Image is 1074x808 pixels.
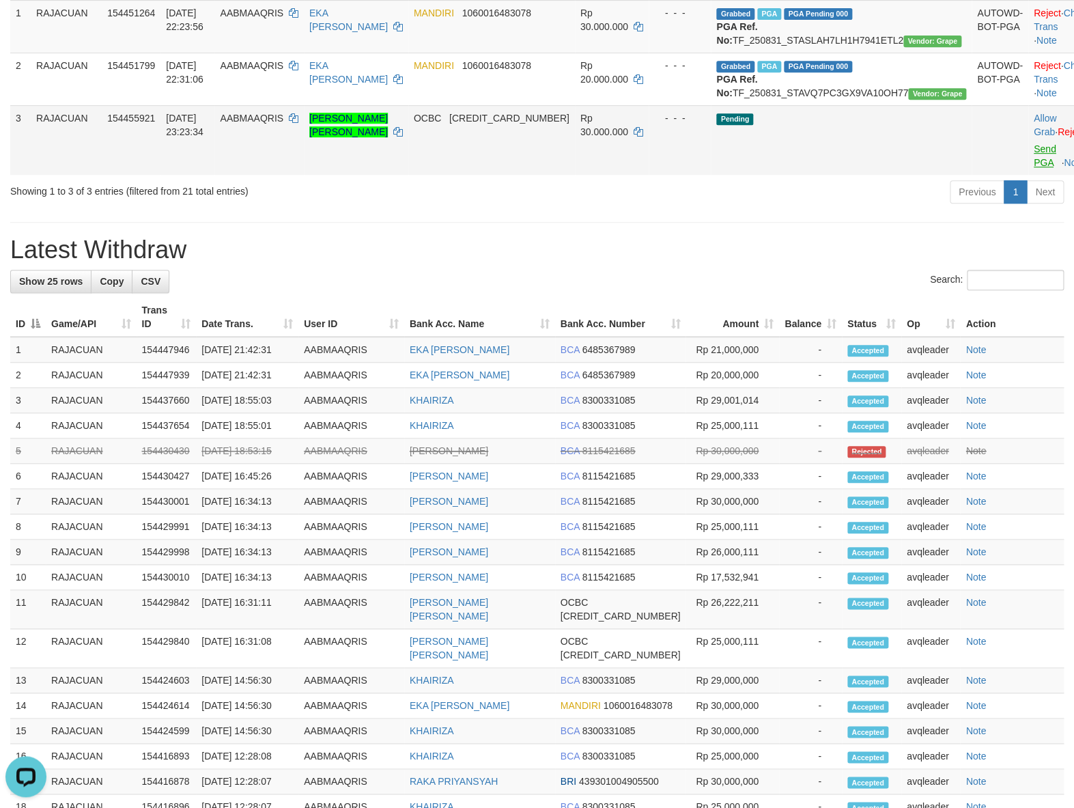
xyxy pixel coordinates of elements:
td: 13 [10,668,46,693]
td: 10 [10,565,46,590]
span: Copy 1060016483078 to clipboard [604,700,673,711]
span: Rp 20.000.000 [580,60,628,85]
td: avqleader [901,438,961,464]
span: BCA [561,420,580,431]
td: AABMAAQRIS [298,337,404,363]
span: Copy 8300331085 to clipboard [582,725,635,736]
td: AABMAAQRIS [298,540,404,565]
span: Copy 439301004905500 to clipboard [579,776,659,787]
span: Accepted [847,547,888,559]
span: Copy 8115421685 to clipboard [582,471,635,482]
td: 16 [10,744,46,769]
td: Rp 26,000,111 [686,540,779,565]
span: Accepted [847,345,888,357]
a: Note [965,597,986,608]
span: Marked by avqleader [757,8,781,20]
span: PGA Pending [784,61,852,72]
span: Copy 8115421685 to clipboard [582,521,635,532]
span: Copy 6485367989 to clipboard [582,370,635,380]
a: [PERSON_NAME] [PERSON_NAME] [309,113,388,137]
td: RAJACUAN [46,769,137,794]
span: Copy 693815733169 to clipboard [449,113,569,124]
th: ID: activate to sort column descending [10,298,46,337]
span: OCBC [561,597,588,608]
div: Showing 1 to 3 of 3 entries (filtered from 21 total entries) [10,179,437,198]
span: Copy [100,276,124,287]
a: Note [965,344,986,355]
span: BCA [561,496,580,507]
span: AABMAAQRIS [220,113,283,124]
span: Accepted [847,471,888,483]
td: avqleader [901,565,961,590]
span: Accepted [847,572,888,584]
td: [DATE] 18:53:15 [196,438,298,464]
td: [DATE] 14:56:30 [196,668,298,693]
td: Rp 26,222,211 [686,590,779,629]
td: avqleader [901,363,961,388]
span: Rp 30.000.000 [580,113,628,137]
td: 154429842 [137,590,197,629]
span: AABMAAQRIS [220,60,283,71]
span: Accepted [847,726,888,738]
span: Rejected [847,446,886,458]
td: 2 [10,53,31,105]
td: avqleader [901,629,961,668]
td: RAJACUAN [46,464,137,489]
span: Rp 30.000.000 [580,8,628,32]
span: [DATE] 23:23:34 [166,113,203,137]
a: EKA [PERSON_NAME] [309,8,388,32]
td: Rp 20,000,000 [686,363,779,388]
td: RAJACUAN [46,719,137,744]
a: 1 [1004,180,1027,204]
td: avqleader [901,388,961,413]
a: RAKA PRIYANSYAH [410,776,498,787]
th: Amount: activate to sort column ascending [686,298,779,337]
span: BRI [561,776,576,787]
td: Rp 21,000,000 [686,337,779,363]
span: Show 25 rows [19,276,83,287]
a: Note [965,572,986,583]
td: AABMAAQRIS [298,489,404,514]
td: Rp 25,000,111 [686,629,779,668]
td: AABMAAQRIS [298,514,404,540]
a: KHAIRIZA [410,751,454,762]
span: Accepted [847,370,888,382]
span: BCA [561,751,580,762]
td: - [779,464,842,489]
span: Accepted [847,497,888,508]
span: OCBC [414,113,441,124]
td: [DATE] 16:34:13 [196,565,298,590]
td: [DATE] 14:56:30 [196,719,298,744]
td: - [779,668,842,693]
td: AABMAAQRIS [298,769,404,794]
td: - [779,337,842,363]
td: 154429998 [137,540,197,565]
td: AUTOWD-BOT-PGA [972,53,1028,105]
td: AABMAAQRIS [298,388,404,413]
span: BCA [561,725,580,736]
td: 7 [10,489,46,514]
span: Copy 693815733169 to clipboard [561,611,681,622]
td: [DATE] 12:28:08 [196,744,298,769]
span: Copy 8300331085 to clipboard [582,675,635,686]
td: AABMAAQRIS [298,668,404,693]
a: [PERSON_NAME] [410,445,488,456]
td: Rp 17,532,941 [686,565,779,590]
div: - - - [654,59,706,72]
th: Game/API: activate to sort column ascending [46,298,137,337]
td: avqleader [901,719,961,744]
td: RAJACUAN [46,629,137,668]
a: Note [965,370,986,380]
span: BCA [561,572,580,583]
td: AABMAAQRIS [298,629,404,668]
a: Note [965,521,986,532]
td: Rp 30,000,000 [686,719,779,744]
a: Show 25 rows [10,270,91,293]
span: Copy 8300331085 to clipboard [582,420,635,431]
span: Vendor URL: https://settle31.1velocity.biz [908,88,966,100]
span: · [1034,113,1058,137]
td: RAJACUAN [46,337,137,363]
td: 154437660 [137,388,197,413]
span: Copy 8115421685 to clipboard [582,546,635,557]
td: 154424603 [137,668,197,693]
